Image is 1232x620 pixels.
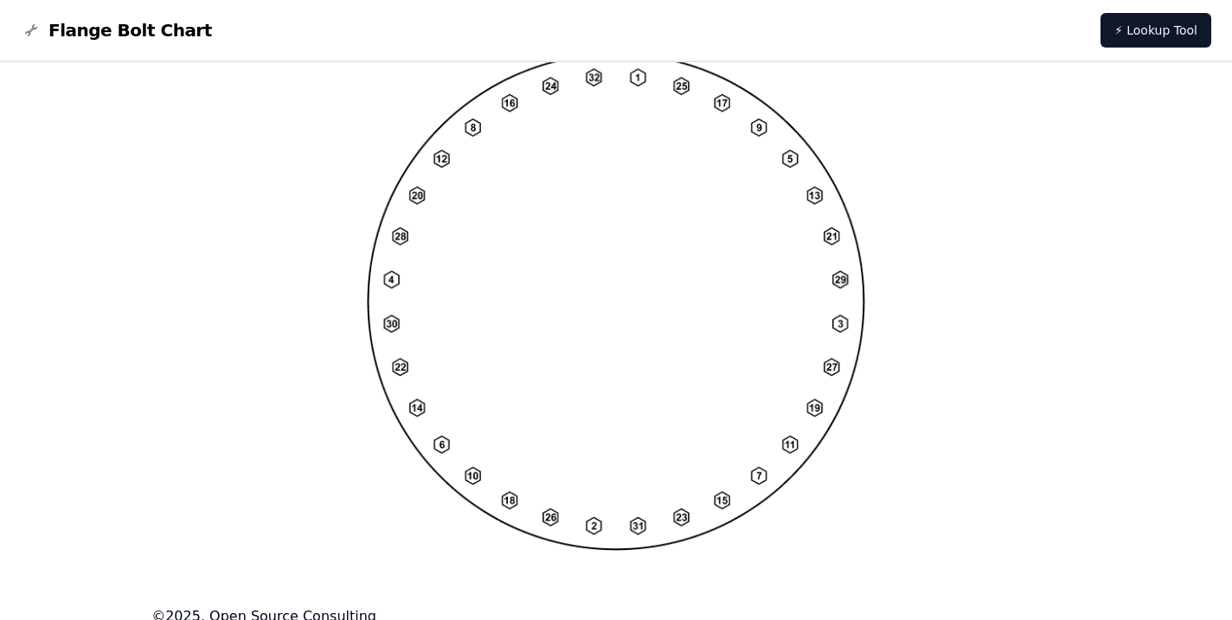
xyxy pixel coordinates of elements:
a: Flange Bolt Chart LogoFlange Bolt Chart [21,18,212,42]
img: Flange Bolt Chart Logo [21,20,42,41]
img: 32 bolt torque pattern [367,53,865,551]
a: ⚡ Lookup Tool [1100,13,1211,48]
span: Flange Bolt Chart [48,18,212,42]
